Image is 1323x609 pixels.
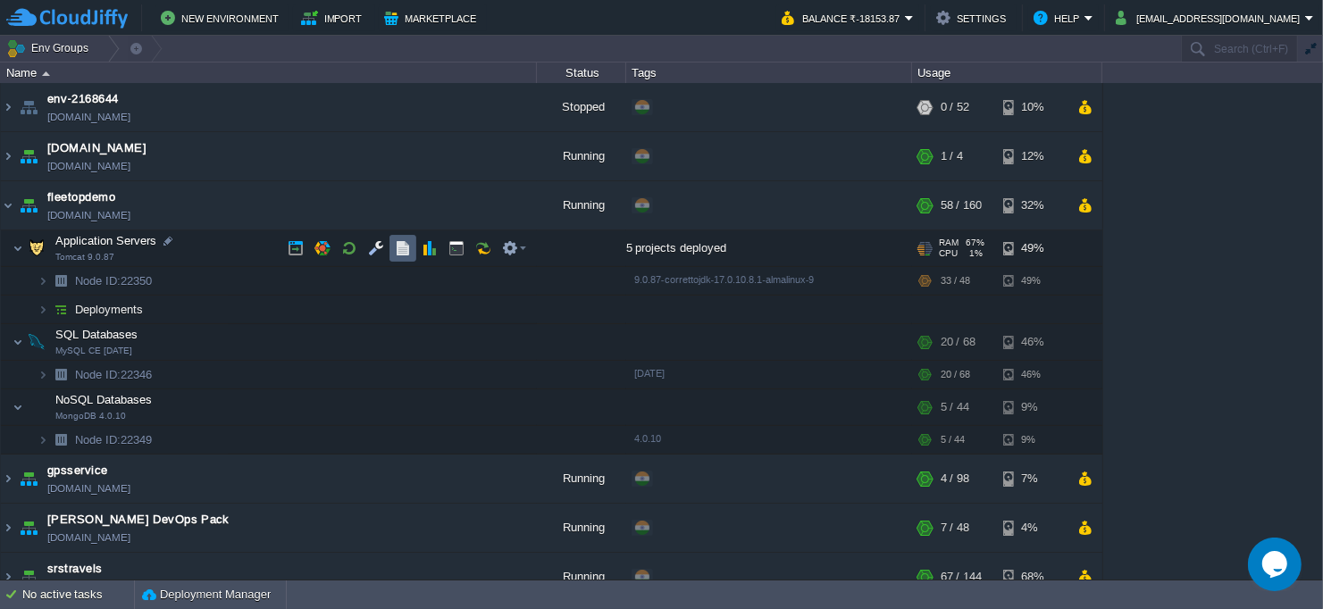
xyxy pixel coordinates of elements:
a: [DOMAIN_NAME] [47,480,130,497]
a: srstravels [47,560,103,578]
img: AMDAwAAAACH5BAEAAAAALAAAAAABAAEAAAICRAEAOw== [48,267,73,295]
span: 4.0.10 [634,433,661,444]
span: MongoDB 4.0.10 [55,411,126,421]
span: Node ID: [75,274,121,288]
a: fleetopdemo [47,188,115,206]
div: 10% [1003,83,1061,131]
button: Help [1034,7,1084,29]
img: AMDAwAAAACH5BAEAAAAALAAAAAABAAEAAAICRAEAOw== [38,361,48,388]
div: Running [537,181,626,229]
div: 4% [1003,504,1061,552]
span: Tomcat 9.0.87 [55,252,114,263]
span: CPU [939,248,958,259]
button: Balance ₹-18153.87 [782,7,905,29]
div: 9% [1003,389,1061,425]
div: No active tasks [22,580,134,609]
a: Deployments [73,302,146,317]
div: Running [537,132,626,180]
div: 7% [1003,455,1061,503]
div: 7 / 48 [941,504,969,552]
div: Running [537,455,626,503]
a: [DOMAIN_NAME] [47,578,130,596]
img: AMDAwAAAACH5BAEAAAAALAAAAAABAAEAAAICRAEAOw== [38,267,48,295]
div: 12% [1003,132,1061,180]
a: [PERSON_NAME] DevOps Pack [47,511,230,529]
button: Marketplace [384,7,481,29]
img: AMDAwAAAACH5BAEAAAAALAAAAAABAAEAAAICRAEAOw== [38,296,48,323]
a: NoSQL DatabasesMongoDB 4.0.10 [54,393,155,406]
div: Running [537,553,626,601]
span: Application Servers [54,233,159,248]
span: SQL Databases [54,327,140,342]
div: 9% [1003,426,1061,454]
img: AMDAwAAAACH5BAEAAAAALAAAAAABAAEAAAICRAEAOw== [48,426,73,454]
button: New Environment [161,7,284,29]
div: 32% [1003,181,1061,229]
a: Node ID:22346 [73,367,155,382]
div: Status [538,63,625,83]
img: AMDAwAAAACH5BAEAAAAALAAAAAABAAEAAAICRAEAOw== [16,181,41,229]
button: [EMAIL_ADDRESS][DOMAIN_NAME] [1116,7,1305,29]
img: AMDAwAAAACH5BAEAAAAALAAAAAABAAEAAAICRAEAOw== [16,504,41,552]
a: [DOMAIN_NAME] [47,139,147,157]
span: Node ID: [75,368,121,381]
img: AMDAwAAAACH5BAEAAAAALAAAAAABAAEAAAICRAEAOw== [1,504,15,552]
a: Node ID:22350 [73,273,155,288]
a: [DOMAIN_NAME] [47,529,130,546]
div: 5 / 44 [941,426,965,454]
img: CloudJiffy [6,7,128,29]
img: AMDAwAAAACH5BAEAAAAALAAAAAABAAEAAAICRAEAOw== [38,426,48,454]
span: NoSQL Databases [54,392,155,407]
span: 1% [965,248,983,259]
img: AMDAwAAAACH5BAEAAAAALAAAAAABAAEAAAICRAEAOw== [48,296,73,323]
div: 46% [1003,361,1061,388]
div: 49% [1003,230,1061,266]
div: 58 / 160 [941,181,982,229]
div: Name [2,63,536,83]
div: 68% [1003,553,1061,601]
img: AMDAwAAAACH5BAEAAAAALAAAAAABAAEAAAICRAEAOw== [24,230,49,266]
a: Node ID:22349 [73,432,155,447]
div: 5 projects deployed [626,230,912,266]
button: Env Groups [6,36,95,61]
img: AMDAwAAAACH5BAEAAAAALAAAAAABAAEAAAICRAEAOw== [16,132,41,180]
img: AMDAwAAAACH5BAEAAAAALAAAAAABAAEAAAICRAEAOw== [1,553,15,601]
span: 22346 [73,367,155,382]
img: AMDAwAAAACH5BAEAAAAALAAAAAABAAEAAAICRAEAOw== [16,83,41,131]
div: 33 / 48 [941,267,970,295]
div: 0 / 52 [941,83,969,131]
div: 49% [1003,267,1061,295]
a: [DOMAIN_NAME] [47,157,130,175]
div: 1 / 4 [941,132,963,180]
div: Usage [913,63,1101,83]
button: Settings [936,7,1011,29]
div: 67 / 144 [941,553,982,601]
span: 9.0.87-correttojdk-17.0.10.8.1-almalinux-9 [634,274,815,285]
span: 22350 [73,273,155,288]
span: MySQL CE [DATE] [55,346,132,356]
div: Running [537,504,626,552]
a: gpsservice [47,462,108,480]
img: AMDAwAAAACH5BAEAAAAALAAAAAABAAEAAAICRAEAOw== [24,389,49,425]
a: [DOMAIN_NAME] [47,206,130,224]
img: AMDAwAAAACH5BAEAAAAALAAAAAABAAEAAAICRAEAOw== [1,181,15,229]
span: RAM [939,238,959,248]
img: AMDAwAAAACH5BAEAAAAALAAAAAABAAEAAAICRAEAOw== [1,455,15,503]
div: Stopped [537,83,626,131]
iframe: chat widget [1248,538,1305,591]
div: 4 / 98 [941,455,969,503]
img: AMDAwAAAACH5BAEAAAAALAAAAAABAAEAAAICRAEAOw== [13,389,23,425]
img: AMDAwAAAACH5BAEAAAAALAAAAAABAAEAAAICRAEAOw== [16,553,41,601]
img: AMDAwAAAACH5BAEAAAAALAAAAAABAAEAAAICRAEAOw== [1,83,15,131]
img: AMDAwAAAACH5BAEAAAAALAAAAAABAAEAAAICRAEAOw== [1,132,15,180]
div: 5 / 44 [941,389,969,425]
span: [DATE] [634,368,665,379]
img: AMDAwAAAACH5BAEAAAAALAAAAAABAAEAAAICRAEAOw== [16,455,41,503]
a: SQL DatabasesMySQL CE [DATE] [54,328,140,341]
span: 22349 [73,432,155,447]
